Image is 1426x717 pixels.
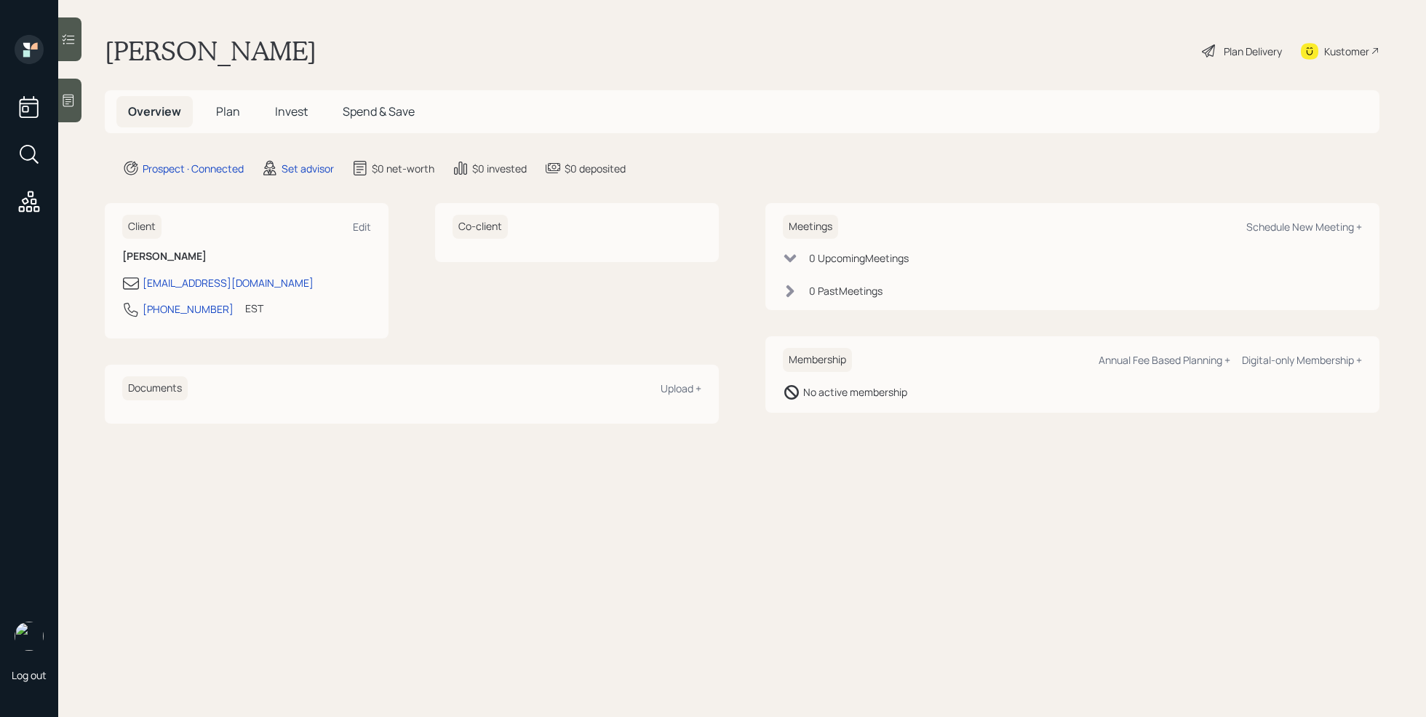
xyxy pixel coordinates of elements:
[143,275,314,290] div: [EMAIL_ADDRESS][DOMAIN_NAME]
[803,384,907,400] div: No active membership
[372,161,434,176] div: $0 net-worth
[343,103,415,119] span: Spend & Save
[275,103,308,119] span: Invest
[661,381,701,395] div: Upload +
[245,301,263,316] div: EST
[472,161,527,176] div: $0 invested
[15,622,44,651] img: retirable_logo.png
[783,348,852,372] h6: Membership
[122,215,162,239] h6: Client
[1324,44,1369,59] div: Kustomer
[353,220,371,234] div: Edit
[143,161,244,176] div: Prospect · Connected
[143,301,234,317] div: [PHONE_NUMBER]
[282,161,334,176] div: Set advisor
[12,668,47,682] div: Log out
[809,283,883,298] div: 0 Past Meeting s
[122,250,371,263] h6: [PERSON_NAME]
[453,215,508,239] h6: Co-client
[565,161,626,176] div: $0 deposited
[1099,353,1230,367] div: Annual Fee Based Planning +
[122,376,188,400] h6: Documents
[1246,220,1362,234] div: Schedule New Meeting +
[105,35,316,67] h1: [PERSON_NAME]
[128,103,181,119] span: Overview
[1242,353,1362,367] div: Digital-only Membership +
[216,103,240,119] span: Plan
[783,215,838,239] h6: Meetings
[1224,44,1282,59] div: Plan Delivery
[809,250,909,266] div: 0 Upcoming Meeting s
